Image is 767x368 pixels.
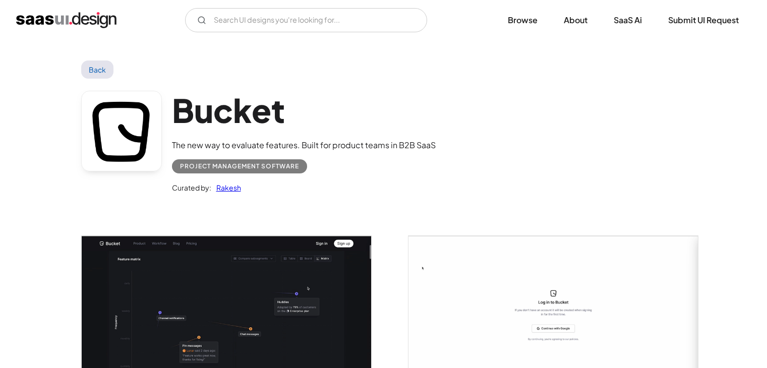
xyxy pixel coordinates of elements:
div: The new way to evaluate features. Built for product teams in B2B SaaS [172,139,436,151]
a: Submit UI Request [656,9,751,31]
a: Back [81,60,114,79]
h1: Bucket [172,91,436,130]
a: SaaS Ai [602,9,654,31]
div: Project Management Software [180,160,299,172]
a: About [552,9,600,31]
a: Rakesh [211,181,241,194]
a: home [16,12,116,28]
form: Email Form [185,8,427,32]
div: Curated by: [172,181,211,194]
a: Browse [496,9,550,31]
input: Search UI designs you're looking for... [185,8,427,32]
